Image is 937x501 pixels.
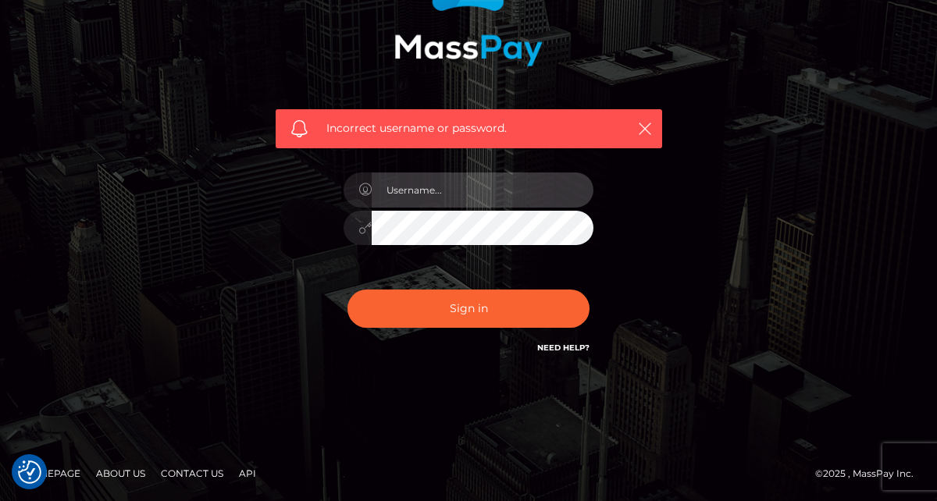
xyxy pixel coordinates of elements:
img: Revisit consent button [18,460,41,484]
div: © 2025 , MassPay Inc. [815,465,925,482]
a: Contact Us [155,461,230,485]
span: Incorrect username or password. [326,120,611,137]
button: Consent Preferences [18,460,41,484]
input: Username... [372,172,593,208]
button: Sign in [347,290,590,328]
a: About Us [90,461,151,485]
a: Need Help? [537,343,590,353]
a: Homepage [17,461,87,485]
a: API [233,461,262,485]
